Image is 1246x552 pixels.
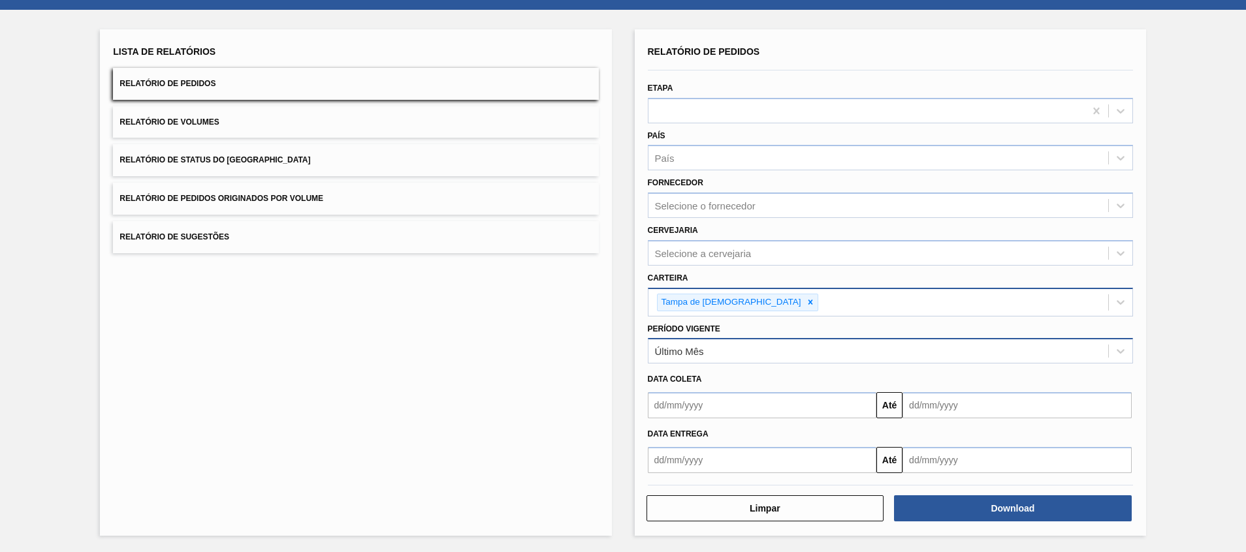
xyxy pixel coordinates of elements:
span: Lista de Relatórios [113,46,216,57]
span: Relatório de Pedidos [648,46,760,57]
label: Etapa [648,84,673,93]
input: dd/mm/yyyy [648,447,877,473]
span: Relatório de Volumes [120,117,219,127]
div: Selecione a cervejaria [655,247,752,258]
button: Relatório de Pedidos [113,68,598,100]
label: Carteira [648,273,688,283]
span: Data entrega [648,429,709,438]
button: Até [876,447,903,473]
span: Relatório de Sugestões [120,232,229,241]
button: Relatório de Sugestões [113,221,598,253]
span: Data coleta [648,375,702,384]
button: Relatório de Status do [GEOGRAPHIC_DATA] [113,144,598,176]
input: dd/mm/yyyy [648,392,877,418]
input: dd/mm/yyyy [903,447,1132,473]
button: Até [876,392,903,418]
div: Último Mês [655,346,704,357]
span: Relatório de Status do [GEOGRAPHIC_DATA] [120,155,310,164]
button: Relatório de Pedidos Originados por Volume [113,183,598,215]
div: País [655,153,675,164]
label: País [648,131,665,140]
span: Relatório de Pedidos Originados por Volume [120,194,323,203]
input: dd/mm/yyyy [903,392,1132,418]
label: Fornecedor [648,178,703,187]
label: Cervejaria [648,226,698,235]
label: Período Vigente [648,324,720,333]
button: Relatório de Volumes [113,106,598,138]
span: Relatório de Pedidos [120,79,216,88]
div: Tampa de [DEMOGRAPHIC_DATA] [658,294,803,311]
button: Limpar [647,495,884,521]
button: Download [894,495,1132,521]
div: Selecione o fornecedor [655,200,756,211]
